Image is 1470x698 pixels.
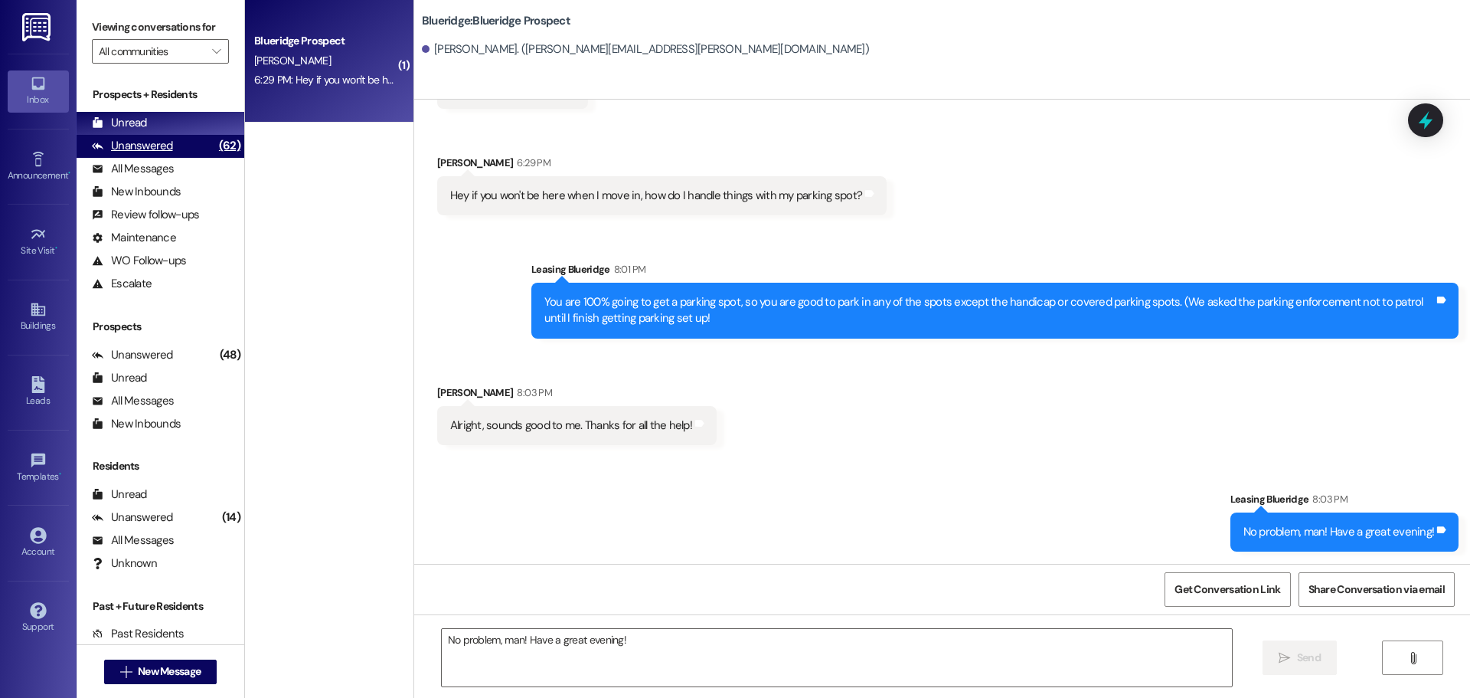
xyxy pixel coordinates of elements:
div: 8:03 PM [1308,491,1347,507]
div: WO Follow-ups [92,253,186,269]
b: Blueridge: Blueridge Prospect [422,13,570,29]
div: Review follow-ups [92,207,199,223]
div: Prospects [77,319,244,335]
div: [PERSON_NAME]. ([PERSON_NAME][EMAIL_ADDRESS][PERSON_NAME][DOMAIN_NAME]) [422,41,869,57]
div: (48) [216,343,244,367]
div: (14) [218,506,244,529]
i:  [1407,652,1419,664]
a: Support [8,598,69,639]
div: Unanswered [92,347,173,363]
div: New Inbounds [92,184,181,200]
div: You are 100% going to get a parking spot, so you are good to park in any of the spots except the ... [544,294,1434,327]
a: Account [8,523,69,564]
span: New Message [138,664,201,680]
div: 8:03 PM [513,385,551,401]
input: All communities [99,39,204,64]
img: ResiDesk Logo [22,13,54,41]
div: Unanswered [92,510,173,526]
i:  [1279,652,1290,664]
div: Prospects + Residents [77,87,244,103]
i:  [212,45,220,57]
div: 6:29 PM [513,155,550,171]
div: Residents [77,458,244,474]
div: Unread [92,487,147,503]
span: [PERSON_NAME] [254,54,331,67]
div: [PERSON_NAME] [437,155,887,176]
div: Alright, sounds good to me. Thanks for all the help! [450,418,692,434]
div: Unknown [92,555,157,572]
button: Get Conversation Link [1165,572,1290,607]
div: Unanswered [92,138,173,154]
div: Escalate [92,276,152,292]
div: Unread [92,370,147,386]
label: Viewing conversations for [92,15,229,39]
div: Unread [92,115,147,131]
a: Leads [8,372,69,413]
div: New Inbounds [92,416,181,432]
a: Templates • [8,447,69,489]
a: Inbox [8,70,69,112]
button: New Message [104,660,217,684]
div: Past Residents [92,626,185,642]
span: • [55,243,57,254]
div: No problem, man! Have a great evening! [1243,524,1435,540]
div: [PERSON_NAME] [437,385,717,406]
div: Blueridge Prospect [254,33,396,49]
i:  [120,666,132,678]
div: Leasing Blueridge [531,261,1459,283]
div: (62) [215,134,244,158]
div: Maintenance [92,230,176,246]
div: All Messages [92,161,174,177]
button: Share Conversation via email [1298,572,1455,607]
div: Past + Future Residents [77,598,244,614]
span: Share Conversation via email [1308,582,1445,598]
a: Site Visit • [8,221,69,263]
span: Send [1297,650,1321,666]
div: All Messages [92,393,174,409]
div: Hey if you won't be here when I move in, how do I handle things with my parking spot? [450,188,862,204]
span: • [68,168,70,179]
button: Send [1263,641,1337,675]
a: Buildings [8,297,69,338]
span: Get Conversation Link [1174,582,1280,598]
div: 8:01 PM [610,261,645,277]
span: • [59,469,61,480]
div: All Messages [92,533,174,549]
div: 6:29 PM: Hey if you won't be here when I move in, how do I handle things with my parking spot? [254,73,675,87]
div: Leasing Blueridge [1230,491,1459,513]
